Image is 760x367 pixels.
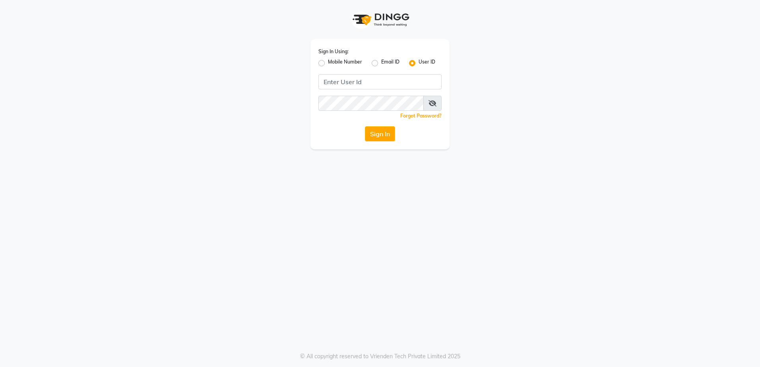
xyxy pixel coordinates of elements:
img: logo1.svg [348,8,412,31]
label: Email ID [381,58,399,68]
input: Username [318,96,424,111]
input: Username [318,74,442,89]
label: User ID [419,58,435,68]
label: Sign In Using: [318,48,349,55]
label: Mobile Number [328,58,362,68]
button: Sign In [365,126,395,141]
a: Forgot Password? [400,113,442,119]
